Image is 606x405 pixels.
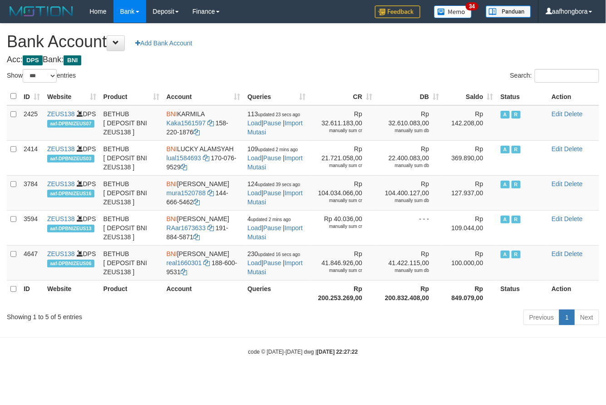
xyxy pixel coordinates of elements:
a: Edit [552,180,562,188]
a: Import Mutasi [247,154,303,171]
span: BNI [167,180,177,188]
select: Showentries [23,69,57,83]
span: aaf-DPBNIZEUS03 [47,155,94,163]
h1: Bank Account [7,33,599,51]
a: Add Bank Account [129,35,198,51]
a: Delete [564,110,582,118]
a: Pause [263,259,281,267]
td: Rp 104.400.127,00 [376,175,443,210]
a: Import Mutasi [247,189,303,206]
a: ZEUS138 [47,215,75,222]
span: | | [247,110,303,136]
span: BNI [167,250,177,257]
th: Action [548,280,599,306]
td: Rp 32.611.183,00 [309,105,376,141]
th: Saldo: activate to sort column ascending [443,88,497,105]
td: Rp 142.208,00 [443,105,497,141]
a: Load [247,259,261,267]
a: Delete [564,250,582,257]
span: 109 [247,145,298,153]
a: Edit [552,110,562,118]
td: Rp 369.890,00 [443,140,497,175]
span: | | [247,145,303,171]
span: BNI [64,55,81,65]
a: Copy RAar1673633 to clipboard [207,224,214,232]
td: Rp 127.937,00 [443,175,497,210]
td: Rp 104.034.066,00 [309,175,376,210]
span: Active [501,111,510,119]
td: Rp 41.846.926,00 [309,245,376,280]
td: DPS [44,140,100,175]
span: updated 39 secs ago [258,182,301,187]
a: RAar1673633 [167,224,206,232]
a: Copy lual1584693 to clipboard [203,154,209,162]
th: Rp 849.079,00 [443,280,497,306]
a: Copy real1660301 to clipboard [203,259,210,267]
td: DPS [44,175,100,210]
a: Copy mura1520788 to clipboard [207,189,214,197]
td: DPS [44,245,100,280]
span: 4 [247,215,291,222]
th: Product [100,280,163,306]
a: Pause [263,119,281,127]
td: Rp 22.400.083,00 [376,140,443,175]
div: manually sum cr [313,128,362,134]
td: BETHUB [ DEPOSIT BNI ZEUS138 ] [100,245,163,280]
th: Account: activate to sort column ascending [163,88,244,105]
th: DB: activate to sort column ascending [376,88,443,105]
a: lual1584693 [167,154,201,162]
label: Show entries [7,69,76,83]
a: Edit [552,145,562,153]
span: DPS [23,55,43,65]
td: LUCKY ALAMSYAH 170-076-9529 [163,140,244,175]
td: Rp 40.036,00 [309,210,376,245]
th: ID [20,280,44,306]
th: Action [548,88,599,105]
a: Import Mutasi [247,119,303,136]
td: Rp 100.000,00 [443,245,497,280]
div: manually sum cr [313,198,362,204]
a: Edit [552,250,562,257]
td: BETHUB [ DEPOSIT BNI ZEUS138 ] [100,210,163,245]
td: BETHUB [ DEPOSIT BNI ZEUS138 ] [100,105,163,141]
div: manually sum cr [313,163,362,169]
div: manually sum db [379,267,429,274]
a: Previous [523,310,560,325]
span: aaf-DPBNIZEUS07 [47,120,94,128]
a: Delete [564,145,582,153]
span: Running [512,251,521,258]
th: Website: activate to sort column ascending [44,88,100,105]
div: Showing 1 to 5 of 5 entries [7,309,246,321]
td: Rp 32.610.083,00 [376,105,443,141]
span: | | [247,250,303,276]
th: Website [44,280,100,306]
a: Copy 1886009531 to clipboard [181,268,187,276]
span: 124 [247,180,300,188]
td: - - - [376,210,443,245]
div: manually sum cr [313,267,362,274]
a: ZEUS138 [47,180,75,188]
span: BNI [167,145,177,153]
a: ZEUS138 [47,145,75,153]
span: updated 2 mins ago [258,147,298,152]
a: Copy 1700769529 to clipboard [181,163,187,171]
img: Feedback.jpg [375,5,420,18]
div: manually sum db [379,198,429,204]
span: | | [247,215,303,241]
span: 113 [247,110,300,118]
strong: [DATE] 22:27:22 [317,349,358,355]
span: Active [501,216,510,223]
img: MOTION_logo.png [7,5,76,18]
img: Button%20Memo.svg [434,5,472,18]
td: [PERSON_NAME] 188-600-9531 [163,245,244,280]
img: panduan.png [486,5,531,18]
th: Account [163,280,244,306]
td: KARMILA 158-220-1876 [163,105,244,141]
h4: Acc: Bank: [7,55,599,64]
td: Rp 41.422.115,00 [376,245,443,280]
a: Import Mutasi [247,224,303,241]
td: [PERSON_NAME] 191-884-5871 [163,210,244,245]
a: real1660301 [167,259,202,267]
span: | | [247,180,303,206]
a: Next [574,310,599,325]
